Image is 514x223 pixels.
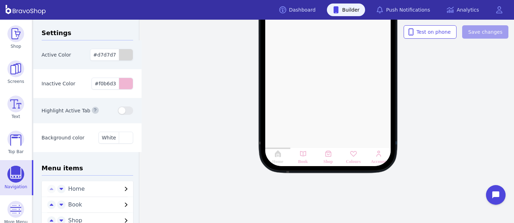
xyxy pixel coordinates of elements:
[371,159,386,164] div: Account
[42,163,133,176] h3: Menu items
[410,28,451,35] span: Test on phone
[371,4,436,16] a: Push Notifications
[274,4,321,16] a: Dashboard
[346,159,361,164] div: Colours
[323,159,333,164] div: Shop
[298,159,308,164] div: Book
[68,185,122,193] span: Home
[93,52,116,58] span: #d7d7d7
[8,79,25,84] span: Screens
[404,25,457,39] button: Test on phone
[462,25,508,39] button: Save changes
[66,185,133,193] button: Home
[42,135,84,140] label: Background color
[95,81,116,86] span: #f0b6d3
[12,114,20,119] span: Text
[66,201,133,209] button: Book
[6,5,46,15] img: BravoShop
[42,81,76,86] label: Inactive Color
[98,132,133,144] button: White
[327,4,365,16] a: Builder
[102,135,116,140] span: White
[42,52,71,58] label: Active Color
[90,49,133,61] button: #d7d7d7
[8,149,24,155] span: Top Bar
[91,78,133,90] button: #f0b6d3
[68,201,122,209] span: Book
[468,28,502,35] span: Save changes
[11,44,21,49] span: Shop
[272,159,283,164] div: Home
[42,108,90,114] label: Highlight Active Tab
[42,28,133,40] h3: Settings
[441,4,485,16] a: Analytics
[5,184,27,190] span: Navigation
